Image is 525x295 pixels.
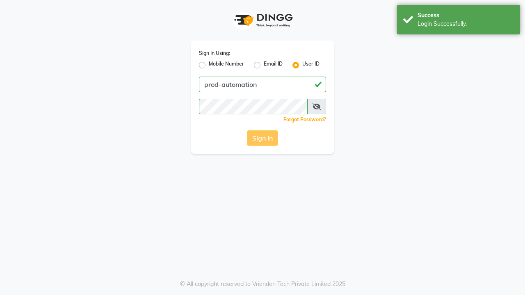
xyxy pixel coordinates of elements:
[199,99,308,114] input: Username
[230,8,295,32] img: logo1.svg
[199,77,326,92] input: Username
[199,50,230,57] label: Sign In Using:
[283,116,326,123] a: Forgot Password?
[302,60,320,70] label: User ID
[264,60,283,70] label: Email ID
[209,60,244,70] label: Mobile Number
[418,11,514,20] div: Success
[418,20,514,28] div: Login Successfully.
